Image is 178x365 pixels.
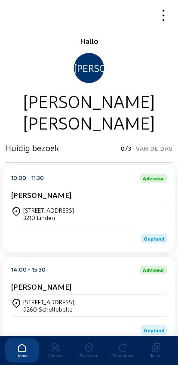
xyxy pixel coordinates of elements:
[143,176,164,181] span: Adviseur
[74,53,104,83] div: [PERSON_NAME]
[106,353,139,358] div: Reminders
[139,338,173,362] a: Taken
[139,353,173,358] div: Taken
[5,36,173,46] div: Hallo
[5,353,39,358] div: Home
[39,338,72,362] a: Contact
[72,338,106,362] a: Bezoeken
[5,90,173,111] div: [PERSON_NAME]
[121,142,132,155] span: 0/3
[11,266,46,274] div: 14:00 - 15:30
[144,327,164,333] span: Gepland
[23,214,74,221] div: 3210 Linden
[144,235,164,241] span: Gepland
[23,298,74,306] div: [STREET_ADDRESS]
[11,190,71,199] cam-card-title: [PERSON_NAME]
[11,238,20,241] img: Iso Protect
[23,306,74,313] div: 9260 Schellebelle
[39,353,72,358] div: Contact
[136,142,173,155] span: Van de dag
[11,174,44,182] div: 10:00 - 11:30
[11,330,20,332] img: Iso Protect
[5,142,59,153] h3: Huidig bezoek
[23,207,74,214] div: [STREET_ADDRESS]
[106,338,139,362] a: Reminders
[5,338,39,362] a: Home
[72,353,106,358] div: Bezoeken
[143,267,164,272] span: Adviseur
[5,111,173,133] div: [PERSON_NAME]
[11,282,71,291] cam-card-title: [PERSON_NAME]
